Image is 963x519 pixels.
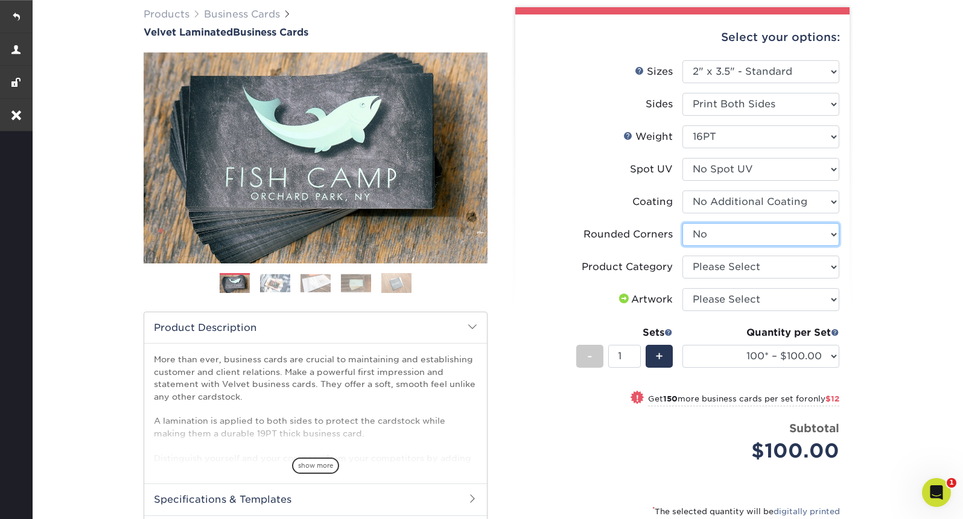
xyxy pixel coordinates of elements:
[648,394,839,406] small: Get more business cards per set for
[825,394,839,403] span: $12
[582,260,673,274] div: Product Category
[623,130,673,144] div: Weight
[292,458,339,474] span: show more
[652,507,840,516] small: The selected quantity will be
[663,394,678,403] strong: 150
[587,347,593,365] span: -
[260,274,290,292] img: Business Cards 02
[947,478,956,488] span: 1
[144,27,233,38] span: Velvet Laminated
[220,269,250,299] img: Business Cards 01
[632,195,673,209] div: Coating
[144,8,189,20] a: Products
[655,347,663,365] span: +
[144,27,488,38] a: Velvet LaminatedBusiness Cards
[204,8,280,20] a: Business Cards
[922,478,951,507] iframe: Intercom live chat
[525,14,840,60] div: Select your options:
[636,392,639,404] span: !
[144,483,487,515] h2: Specifications & Templates
[630,162,673,177] div: Spot UV
[576,326,673,340] div: Sets
[583,227,673,242] div: Rounded Corners
[635,64,673,79] div: Sizes
[3,482,103,515] iframe: Google Customer Reviews
[774,507,840,516] a: digitally printed
[300,274,331,292] img: Business Cards 03
[144,312,487,343] h2: Product Description
[144,27,488,38] h1: Business Cards
[646,97,673,112] div: Sides
[789,421,839,435] strong: Subtotal
[341,274,371,292] img: Business Cards 04
[617,292,673,307] div: Artwork
[682,326,839,340] div: Quantity per Set
[808,394,839,403] span: only
[691,436,839,465] div: $100.00
[381,272,412,294] img: Business Cards 05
